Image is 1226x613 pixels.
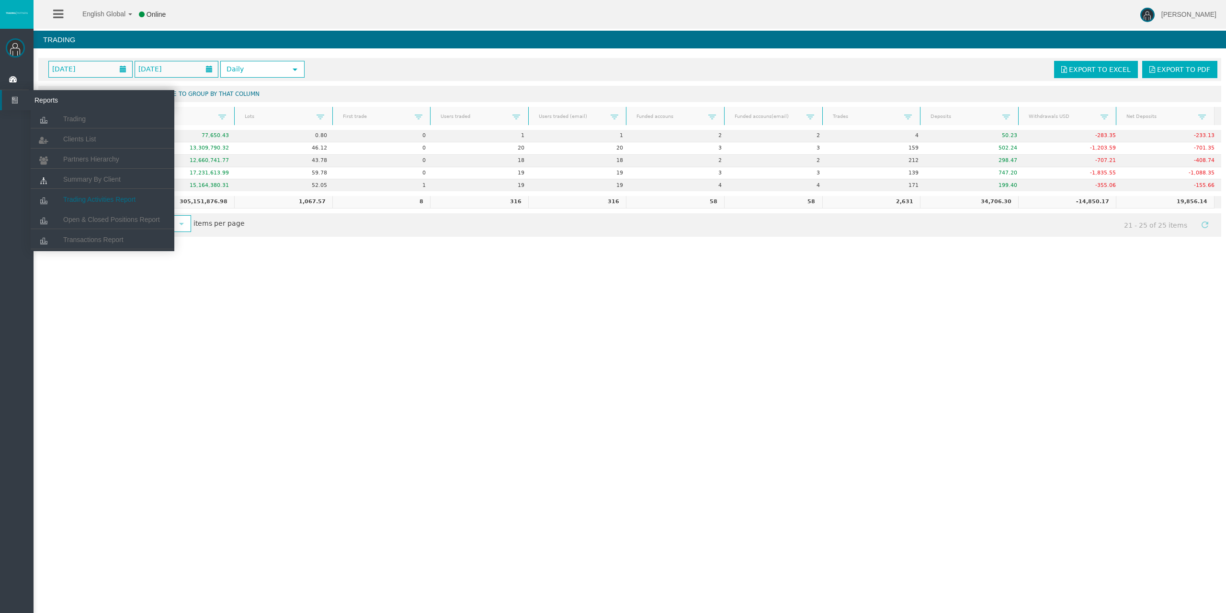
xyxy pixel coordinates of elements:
img: logo.svg [5,11,29,15]
a: Trading Activities Report [31,191,174,208]
td: 1 [531,130,630,142]
td: 20 [531,142,630,155]
span: 21 - 25 of 25 items [1115,216,1196,234]
td: 139 [827,167,926,180]
a: Clients List [31,130,174,148]
span: Reports [27,90,121,110]
span: Clients List [63,135,96,143]
td: 0.80 [236,130,334,142]
td: 4 [630,179,728,191]
td: 19 [531,179,630,191]
td: -355.06 [1024,179,1123,191]
td: -707.21 [1024,155,1123,167]
td: 2 [728,155,827,167]
td: 3 [728,142,827,155]
td: 58 [724,196,822,208]
td: 12,660,741.77 [137,155,236,167]
td: 199.40 [925,179,1024,191]
a: Trading [31,110,174,127]
td: 8 [332,196,431,208]
td: 502.24 [925,142,1024,155]
td: 50.23 [925,130,1024,142]
td: 316 [430,196,528,208]
td: 34,706.30 [920,196,1018,208]
span: Daily [221,62,286,77]
td: 2 [630,130,728,142]
td: 18 [432,155,531,167]
td: 19 [432,179,531,191]
span: Partners Hierarchy [63,155,119,163]
a: Refresh [1197,216,1213,232]
span: select [178,220,185,228]
td: 1 [334,179,432,191]
td: 2,631 [822,196,920,208]
span: [DATE] [136,62,164,76]
td: 3 [728,167,827,180]
a: Export to Excel [1054,61,1138,78]
span: English Global [70,10,125,18]
span: Trading [63,115,86,123]
td: 305,151,876.98 [136,196,235,208]
a: Summary By Client [31,171,174,188]
td: 2 [728,130,827,142]
span: Trading Activities Report [63,196,136,203]
td: 747.20 [925,167,1024,180]
td: -283.35 [1024,130,1123,142]
a: Deposits [925,110,1002,123]
td: 17,231,613.99 [137,167,236,180]
td: 18 [531,155,630,167]
td: 15,164,380.31 [137,179,236,191]
td: 19 [432,167,531,180]
td: 0 [334,155,432,167]
td: 3 [630,167,728,180]
td: 159 [827,142,926,155]
a: Value [141,110,218,123]
span: select [291,66,299,73]
span: items per page [148,216,245,232]
td: 4 [728,179,827,191]
td: 52.05 [236,179,334,191]
td: 43.78 [236,155,334,167]
td: 212 [827,155,926,167]
a: Lots [239,110,317,123]
span: Export to PDF [1157,66,1210,73]
td: -1,835.55 [1024,167,1123,180]
td: 3 [630,142,728,155]
a: Users traded (email) [533,110,610,123]
td: 59.78 [236,167,334,180]
td: 19,856.14 [1116,196,1214,208]
td: -701.35 [1123,142,1221,155]
td: 171 [827,179,926,191]
td: 1,067.57 [234,196,332,208]
td: 0 [334,130,432,142]
td: -408.74 [1123,155,1221,167]
td: 13,309,790.32 [137,142,236,155]
a: Transactions Report [31,231,174,248]
a: Users traded [435,110,512,123]
a: Reports [2,90,174,110]
span: Refresh [1201,221,1209,229]
td: 298.47 [925,155,1024,167]
td: 2 [630,155,728,167]
a: Trades [827,110,904,123]
span: Export to Excel [1069,66,1131,73]
td: 46.12 [236,142,334,155]
span: Open & Closed Positions Report [63,216,160,223]
a: Partners Hierarchy [31,150,174,168]
td: -233.13 [1123,130,1221,142]
td: 77,650.43 [137,130,236,142]
span: Online [147,11,166,18]
span: [DATE] [49,62,78,76]
td: 19 [531,167,630,180]
a: Withdrawals USD [1022,110,1100,123]
td: 0 [334,167,432,180]
a: First trade [337,110,414,123]
td: 20 [432,142,531,155]
span: Summary By Client [63,175,121,183]
td: -14,850.17 [1018,196,1116,208]
td: -1,088.35 [1123,167,1221,180]
a: Export to PDF [1142,61,1217,78]
td: 4 [827,130,926,142]
td: 316 [528,196,626,208]
a: Net Deposits [1121,110,1198,123]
